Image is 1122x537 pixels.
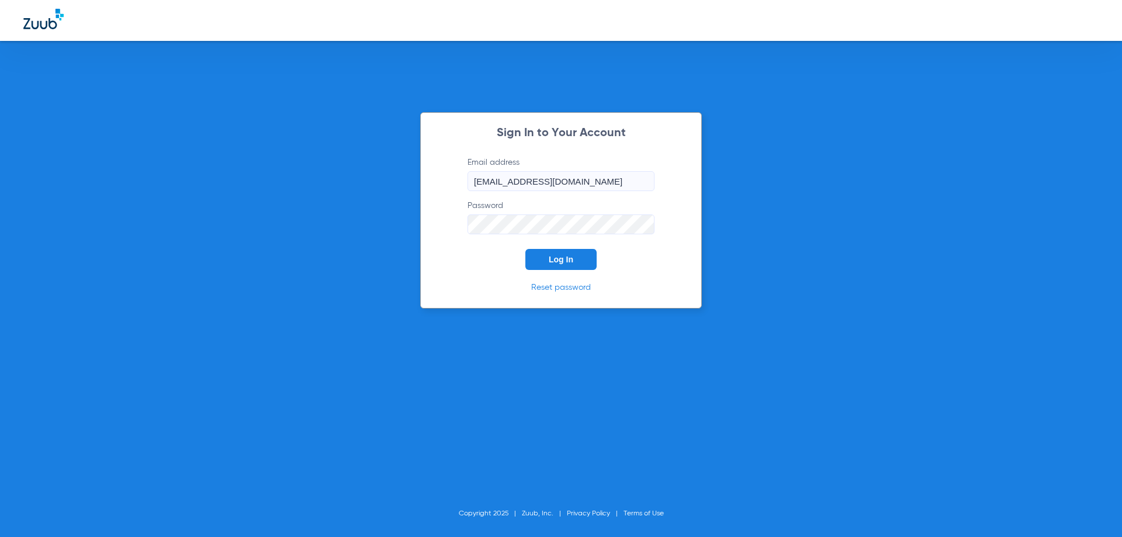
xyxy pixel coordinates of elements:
[450,127,672,139] h2: Sign In to Your Account
[459,508,522,519] li: Copyright 2025
[531,283,591,292] a: Reset password
[567,510,610,517] a: Privacy Policy
[624,510,664,517] a: Terms of Use
[522,508,567,519] li: Zuub, Inc.
[467,214,654,234] input: Password
[525,249,597,270] button: Log In
[467,157,654,191] label: Email address
[23,9,64,29] img: Zuub Logo
[467,200,654,234] label: Password
[549,255,573,264] span: Log In
[467,171,654,191] input: Email address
